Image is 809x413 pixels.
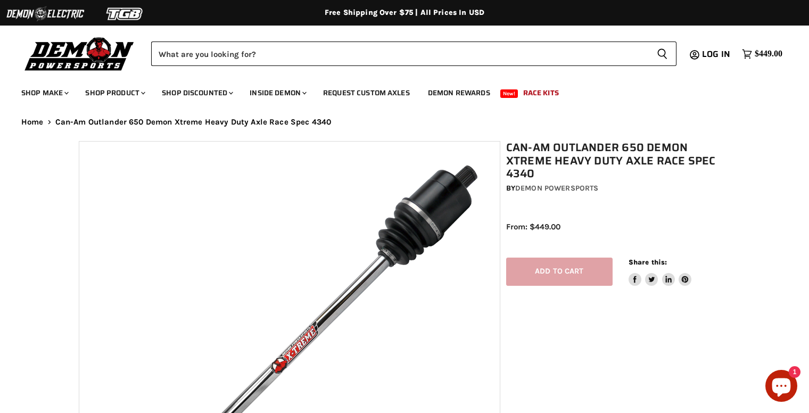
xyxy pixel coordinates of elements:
a: Shop Discounted [154,82,240,104]
span: New! [500,89,518,98]
span: Share this: [629,258,667,266]
button: Search [648,42,676,66]
aside: Share this: [629,258,692,286]
a: Request Custom Axles [315,82,418,104]
a: Demon Rewards [420,82,498,104]
a: Inside Demon [242,82,313,104]
span: Can-Am Outlander 650 Demon Xtreme Heavy Duty Axle Race Spec 4340 [55,118,332,127]
div: by [506,183,736,194]
h1: Can-Am Outlander 650 Demon Xtreme Heavy Duty Axle Race Spec 4340 [506,141,736,180]
input: Search [151,42,648,66]
a: Race Kits [515,82,567,104]
a: Demon Powersports [515,184,598,193]
img: Demon Powersports [21,35,138,72]
a: Home [21,118,44,127]
span: Log in [702,47,730,61]
a: Shop Product [77,82,152,104]
form: Product [151,42,676,66]
a: Log in [697,49,737,59]
inbox-online-store-chat: Shopify online store chat [762,370,800,404]
a: $449.00 [737,46,788,62]
a: Shop Make [13,82,75,104]
img: TGB Logo 2 [85,4,165,24]
img: Demon Electric Logo 2 [5,4,85,24]
span: From: $449.00 [506,222,560,232]
ul: Main menu [13,78,780,104]
span: $449.00 [755,49,782,59]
